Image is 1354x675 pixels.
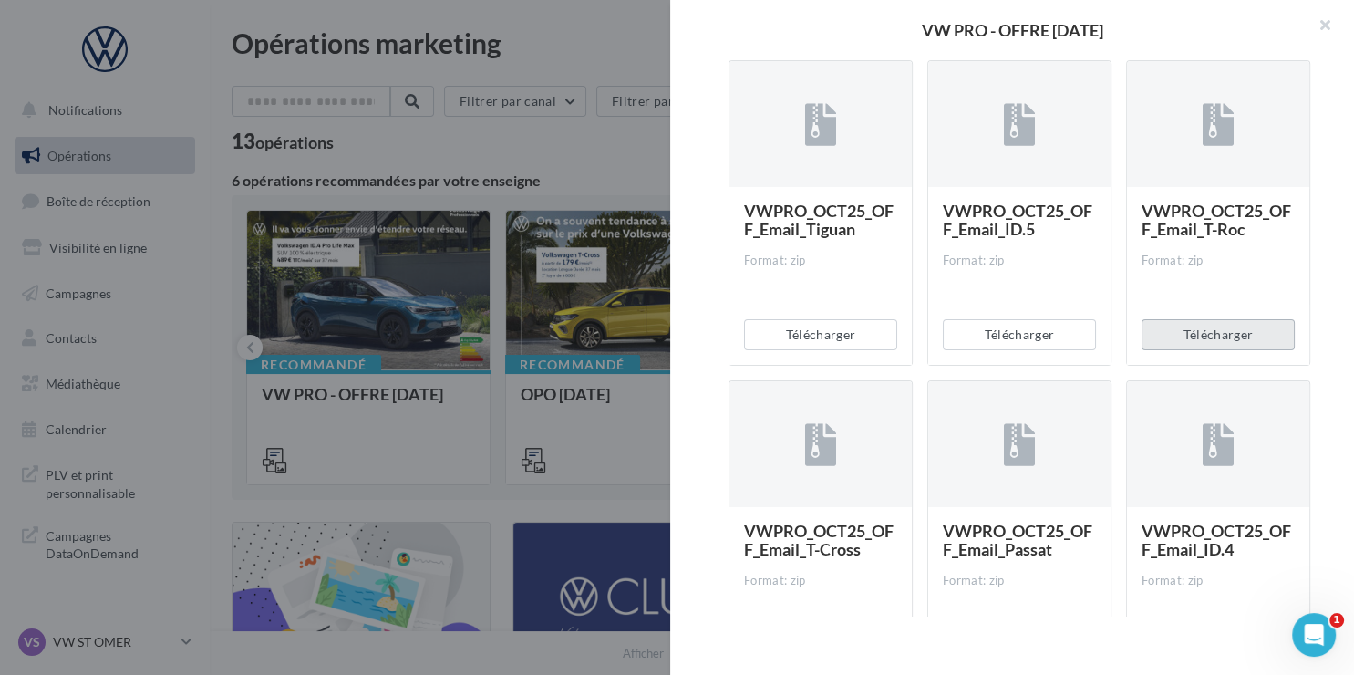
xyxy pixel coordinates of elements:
button: Télécharger [744,319,897,350]
span: 1 [1329,613,1344,628]
div: Format: zip [1142,253,1295,269]
div: Format: zip [943,253,1096,269]
div: Format: zip [744,253,897,269]
button: Télécharger [1142,319,1295,350]
div: Format: zip [1142,573,1295,589]
span: VWPRO_OCT25_OFF_Email_ID.5 [943,201,1092,239]
button: Télécharger [943,319,1096,350]
div: Format: zip [744,573,897,589]
iframe: Intercom live chat [1292,613,1336,657]
span: VWPRO_OCT25_OFF_Email_T-Cross [744,521,894,559]
span: VWPRO_OCT25_OFF_Email_ID.4 [1142,521,1291,559]
div: Format: zip [943,573,1096,589]
div: VW PRO - OFFRE [DATE] [699,22,1325,38]
span: VWPRO_OCT25_OFF_Email_Tiguan [744,201,894,239]
span: VWPRO_OCT25_OFF_Email_Passat [943,521,1092,559]
span: VWPRO_OCT25_OFF_Email_T-Roc [1142,201,1291,239]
